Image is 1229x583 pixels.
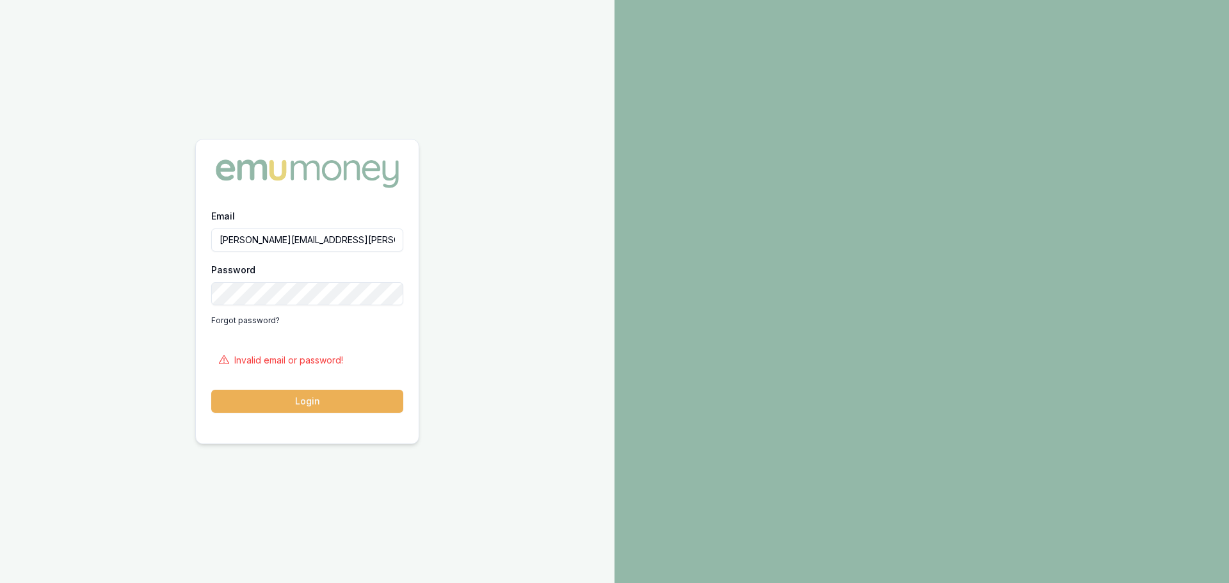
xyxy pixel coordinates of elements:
label: Email [211,211,235,221]
img: Emu Money [211,155,403,192]
a: Forgot password? [211,310,280,331]
p: Invalid email or password! [234,354,343,367]
label: Password [211,264,255,275]
button: Login [211,390,403,413]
